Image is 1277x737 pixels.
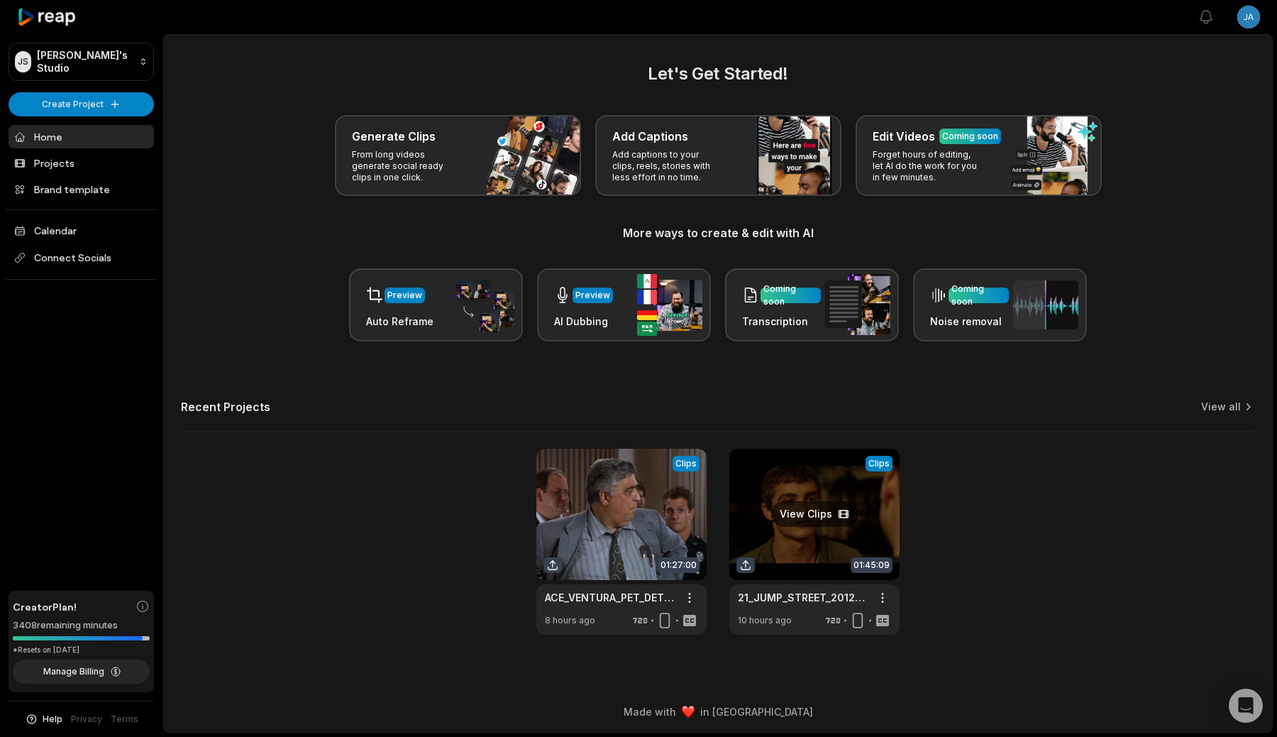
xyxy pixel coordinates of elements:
[9,151,154,175] a: Projects
[825,274,890,335] img: transcription.png
[13,645,150,655] div: *Resets on [DATE]
[177,704,1259,719] div: Made with in [GEOGRAPHIC_DATA]
[1013,280,1078,329] img: noise_removal.png
[742,314,821,329] h3: Transcription
[637,274,702,336] img: ai_dubbing.png
[930,314,1009,329] h3: Noise removal
[71,713,102,726] a: Privacy
[13,660,150,684] button: Manage Billing
[763,283,818,308] div: Coming soon
[43,713,62,726] span: Help
[15,51,31,72] div: JS
[352,128,436,145] h3: Generate Clips
[366,314,433,329] h3: Auto Reframe
[181,224,1255,241] h3: More ways to create & edit with AI
[682,706,695,719] img: heart emoji
[449,278,514,333] img: auto_reframe.png
[9,219,154,242] a: Calendar
[181,61,1255,87] h2: Let's Get Started!
[951,283,1006,308] div: Coming soon
[37,49,133,75] p: [PERSON_NAME]'s Studio
[9,178,154,201] a: Brand template
[612,128,688,145] h3: Add Captions
[873,149,983,183] p: Forget hours of editing, let AI do the work for you in few minutes.
[111,713,138,726] a: Terms
[9,125,154,148] a: Home
[575,289,610,302] div: Preview
[25,713,62,726] button: Help
[738,590,868,605] a: 21_JUMP_STREET_2012_Title1
[1229,689,1263,723] div: Open Intercom Messenger
[352,149,462,183] p: From long videos generate social ready clips in one click.
[13,618,150,633] div: 3408 remaining minutes
[942,130,998,143] div: Coming soon
[612,149,722,183] p: Add captions to your clips, reels, stories with less effort in no time.
[9,245,154,271] span: Connect Socials
[873,128,935,145] h3: Edit Videos
[1201,400,1241,414] a: View all
[554,314,613,329] h3: AI Dubbing
[9,92,154,116] button: Create Project
[181,400,270,414] h2: Recent Projects
[13,599,77,614] span: Creator Plan!
[545,590,675,605] a: ACE_VENTURA_PET_DETECTIVE_Title1
[387,289,422,302] div: Preview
